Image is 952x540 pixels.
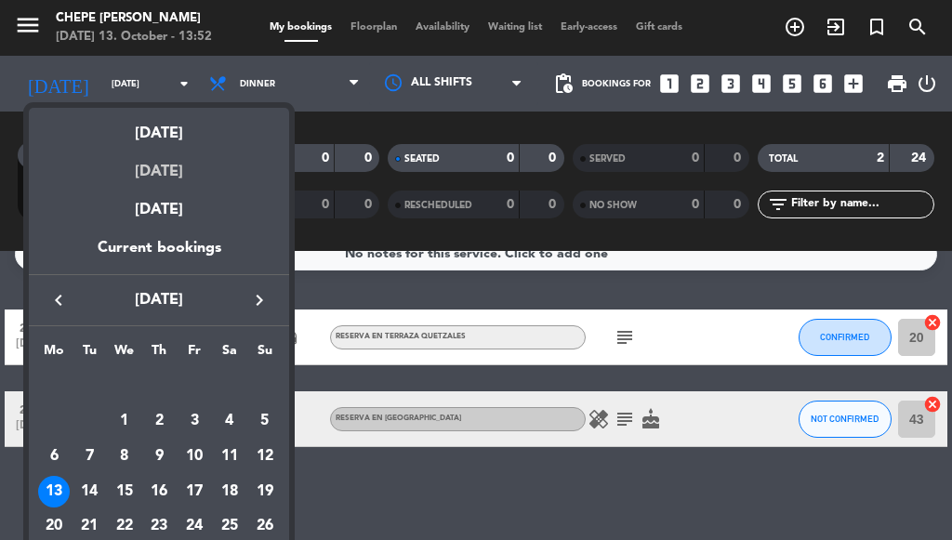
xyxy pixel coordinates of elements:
[75,288,243,312] span: [DATE]
[214,441,245,472] div: 11
[249,476,281,507] div: 19
[247,340,283,369] th: Sunday
[142,474,178,509] td: October 16, 2025
[107,404,142,440] td: October 1, 2025
[178,441,210,472] div: 10
[36,474,72,509] td: October 13, 2025
[107,439,142,474] td: October 8, 2025
[73,476,105,507] div: 14
[72,439,107,474] td: October 7, 2025
[214,476,245,507] div: 18
[109,476,140,507] div: 15
[109,405,140,437] div: 1
[177,439,212,474] td: October 10, 2025
[107,340,142,369] th: Wednesday
[47,289,70,311] i: keyboard_arrow_left
[29,236,289,274] div: Current bookings
[73,441,105,472] div: 7
[143,441,175,472] div: 9
[178,405,210,437] div: 3
[107,474,142,509] td: October 15, 2025
[36,369,282,404] td: OCT
[212,474,247,509] td: October 18, 2025
[29,184,289,236] div: [DATE]
[109,441,140,472] div: 8
[212,439,247,474] td: October 11, 2025
[38,476,70,507] div: 13
[177,474,212,509] td: October 17, 2025
[249,441,281,472] div: 12
[214,405,245,437] div: 4
[177,340,212,369] th: Friday
[212,404,247,440] td: October 4, 2025
[247,474,283,509] td: October 19, 2025
[143,476,175,507] div: 16
[243,288,276,312] button: keyboard_arrow_right
[247,439,283,474] td: October 12, 2025
[36,340,72,369] th: Monday
[38,441,70,472] div: 6
[178,476,210,507] div: 17
[247,404,283,440] td: October 5, 2025
[177,404,212,440] td: October 3, 2025
[142,340,178,369] th: Thursday
[248,289,271,311] i: keyboard_arrow_right
[212,340,247,369] th: Saturday
[36,439,72,474] td: October 6, 2025
[72,340,107,369] th: Tuesday
[249,405,281,437] div: 5
[142,439,178,474] td: October 9, 2025
[72,474,107,509] td: October 14, 2025
[42,288,75,312] button: keyboard_arrow_left
[29,146,289,184] div: [DATE]
[143,405,175,437] div: 2
[142,404,178,440] td: October 2, 2025
[29,108,289,146] div: [DATE]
